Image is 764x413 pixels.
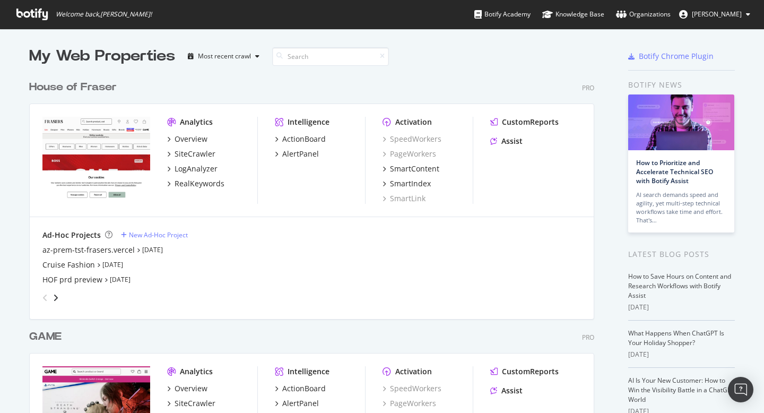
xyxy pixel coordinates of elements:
a: Overview [167,134,207,144]
div: angle-left [38,289,52,306]
div: Latest Blog Posts [628,248,735,260]
a: az-prem-tst-frasers.vercel [42,245,135,255]
div: My Web Properties [29,46,175,67]
a: HOF prd preview [42,274,102,285]
div: Open Intercom Messenger [728,377,753,402]
a: SmartLink [383,193,426,204]
div: RealKeywords [175,178,224,189]
a: [DATE] [102,260,123,269]
img: How to Prioritize and Accelerate Technical SEO with Botify Assist [628,94,734,150]
a: Cruise Fashion [42,260,95,270]
a: ActionBoard [275,383,326,394]
div: Most recent crawl [198,53,251,59]
div: Pro [582,83,594,92]
div: CustomReports [502,117,559,127]
a: RealKeywords [167,178,224,189]
a: AlertPanel [275,398,319,409]
div: Activation [395,117,432,127]
a: What Happens When ChatGPT Is Your Holiday Shopper? [628,329,724,347]
a: How to Prioritize and Accelerate Technical SEO with Botify Assist [636,158,713,185]
a: House of Fraser [29,80,121,95]
div: SiteCrawler [175,398,215,409]
div: New Ad-Hoc Project [129,230,188,239]
input: Search [272,47,389,66]
a: How to Save Hours on Content and Research Workflows with Botify Assist [628,272,731,300]
a: Botify Chrome Plugin [628,51,714,62]
div: Pro [582,333,594,342]
div: GAME [29,329,62,345]
span: Welcome back, [PERSON_NAME] ! [56,10,152,19]
a: SpeedWorkers [383,383,441,394]
a: New Ad-Hoc Project [121,230,188,239]
div: Assist [501,385,523,396]
div: Knowledge Base [542,9,604,20]
a: Assist [490,385,523,396]
a: CustomReports [490,117,559,127]
div: SiteCrawler [175,149,215,159]
a: ActionBoard [275,134,326,144]
div: SmartContent [390,164,439,174]
div: Botify Academy [474,9,531,20]
div: [DATE] [628,350,735,359]
a: AI Is Your New Customer: How to Win the Visibility Battle in a ChatGPT World [628,376,735,404]
img: houseoffraser.co.uk [42,117,150,203]
a: GAME [29,329,66,345]
div: ActionBoard [282,134,326,144]
button: [PERSON_NAME] [671,6,759,23]
div: Analytics [180,366,213,377]
div: Overview [175,383,207,394]
div: ActionBoard [282,383,326,394]
a: SmartIndex [383,178,431,189]
div: CustomReports [502,366,559,377]
div: Activation [395,366,432,377]
a: PageWorkers [383,398,436,409]
div: Ad-Hoc Projects [42,230,101,240]
div: Assist [501,136,523,147]
div: Overview [175,134,207,144]
div: Botify news [628,79,735,91]
a: [DATE] [110,275,131,284]
div: House of Fraser [29,80,117,95]
div: Analytics [180,117,213,127]
div: Botify Chrome Plugin [639,51,714,62]
a: AlertPanel [275,149,319,159]
a: SiteCrawler [167,398,215,409]
a: Overview [167,383,207,394]
div: SmartIndex [390,178,431,189]
div: AlertPanel [282,149,319,159]
span: Amelie Thomas [692,10,742,19]
div: Intelligence [288,117,329,127]
div: [DATE] [628,303,735,312]
div: Intelligence [288,366,329,377]
a: [DATE] [142,245,163,254]
a: SiteCrawler [167,149,215,159]
a: SpeedWorkers [383,134,441,144]
a: LogAnalyzer [167,164,218,174]
a: CustomReports [490,366,559,377]
div: AlertPanel [282,398,319,409]
div: angle-right [52,292,59,303]
a: Assist [490,136,523,147]
div: Organizations [616,9,671,20]
button: Most recent crawl [184,48,264,65]
a: PageWorkers [383,149,436,159]
div: LogAnalyzer [175,164,218,174]
div: AI search demands speed and agility, yet multi-step technical workflows take time and effort. Tha... [636,191,726,225]
a: SmartContent [383,164,439,174]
